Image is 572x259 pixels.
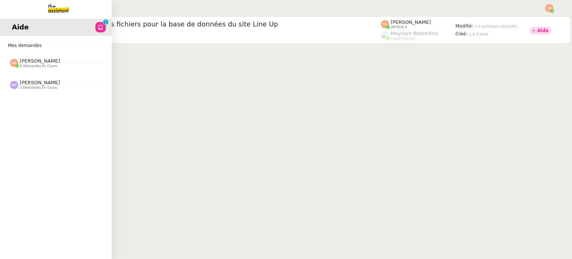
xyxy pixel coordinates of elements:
span: suppervisé par [391,37,416,41]
app-user-label: attribué à [381,19,455,29]
span: Modifié [455,23,472,29]
span: il y a 4 jours [466,32,489,36]
span: 3 demandes en cours [20,86,57,90]
app-user-detailed-label: client [38,30,381,40]
img: svg [381,20,389,28]
img: users%2FaellJyylmXSg4jqeVbanehhyYJm1%2Favatar%2Fprofile-pic%20(4).png [381,31,389,40]
img: svg [545,4,553,12]
span: Aide [12,22,29,33]
img: svg [10,81,18,89]
span: [PERSON_NAME] [20,80,60,85]
span: attribué à [391,25,407,29]
span: PrioritaiTraitement des fichiers pour la base de données du site Line Up [38,21,381,28]
nz-badge-sup: 1 [103,19,108,25]
span: Créé [455,31,466,37]
app-user-label: suppervisé par [381,31,455,40]
span: il y a quelques secondes [472,24,518,28]
img: svg [10,59,18,67]
span: 6 demandes en cours [20,64,57,68]
div: Aide [537,28,549,33]
p: 1 [104,19,107,26]
span: Meyriam Bedredine [391,31,438,36]
span: [PERSON_NAME] [391,19,431,25]
span: Mes demandes [3,42,46,49]
span: [PERSON_NAME] [20,58,60,64]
